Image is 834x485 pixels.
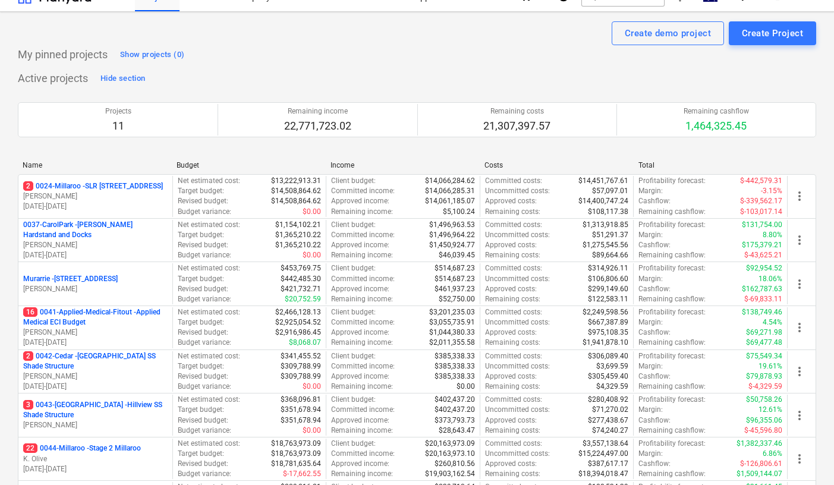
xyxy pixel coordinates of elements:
[763,449,782,459] p: 6.86%
[331,176,376,186] p: Client budget :
[485,284,537,294] p: Approved costs :
[737,439,782,449] p: $1,382,337.46
[117,45,187,64] button: Show projects (0)
[638,469,706,479] p: Remaining cashflow :
[178,371,228,382] p: Revised budget :
[178,207,231,217] p: Budget variance :
[485,317,550,327] p: Uncommitted costs :
[271,439,321,449] p: $18,763,973.09
[457,382,475,392] p: $0.00
[485,382,540,392] p: Remaining costs :
[583,338,628,348] p: $1,941,878.10
[177,161,321,169] div: Budget
[744,250,782,260] p: $-43,625.21
[742,284,782,294] p: $162,787.63
[742,26,803,41] div: Create Project
[638,230,663,240] p: Margin :
[746,351,782,361] p: $75,549.34
[429,307,475,317] p: $3,201,235.03
[275,240,321,250] p: $1,365,210.22
[331,307,376,317] p: Client budget :
[271,459,321,469] p: $18,781,635.64
[625,26,711,41] div: Create demo project
[23,220,168,261] div: 0037-CarolPark -[PERSON_NAME] Hardstand and Docks[PERSON_NAME][DATE]-[DATE]
[23,307,168,348] div: 160041-Applied-Medical-Fitout -Applied Medical ECI Budget[PERSON_NAME][DATE]-[DATE]
[684,119,749,133] p: 1,464,325.45
[485,371,537,382] p: Approved costs :
[775,428,834,485] iframe: Chat Widget
[485,207,540,217] p: Remaining costs :
[638,294,706,304] p: Remaining cashflow :
[23,420,168,430] p: [PERSON_NAME]
[23,191,168,201] p: [PERSON_NAME]
[275,307,321,317] p: $2,466,128.13
[485,196,537,206] p: Approved costs :
[583,439,628,449] p: $3,557,138.64
[746,263,782,273] p: $92,954.52
[684,106,749,116] p: Remaining cashflow
[331,405,395,415] p: Committed income :
[271,186,321,196] p: $14,508,864.62
[435,284,475,294] p: $461,937.23
[178,395,240,405] p: Net estimated cost :
[178,284,228,294] p: Revised budget :
[23,382,168,392] p: [DATE] - [DATE]
[588,351,628,361] p: $306,089.40
[435,415,475,426] p: $373,793.73
[23,274,168,294] div: Murarrie -[STREET_ADDRESS][PERSON_NAME]
[761,186,782,196] p: -3.15%
[425,196,475,206] p: $14,061,185.07
[740,207,782,217] p: $-103,017.14
[592,426,628,436] p: $74,240.27
[23,307,37,317] span: 16
[638,405,663,415] p: Margin :
[178,230,224,240] p: Target budget :
[271,176,321,186] p: $13,222,913.31
[331,250,393,260] p: Remaining income :
[23,454,168,464] p: K. Olive
[737,469,782,479] p: $1,509,144.07
[592,250,628,260] p: $89,664.66
[588,415,628,426] p: $277,438.67
[23,220,168,240] p: 0037-CarolPark - [PERSON_NAME] Hardstand and Docks
[23,400,168,420] p: 0043-[GEOGRAPHIC_DATA] - Hillview SS Shade Structure
[435,361,475,371] p: $385,338.33
[23,351,168,371] p: 0042-Cedar - [GEOGRAPHIC_DATA] SS Shade Structure
[331,382,393,392] p: Remaining income :
[178,405,224,415] p: Target budget :
[744,294,782,304] p: $-69,833.11
[178,469,231,479] p: Budget variance :
[331,361,395,371] p: Committed income :
[439,250,475,260] p: $46,039.45
[23,250,168,260] p: [DATE] - [DATE]
[281,415,321,426] p: $351,678.94
[435,351,475,361] p: $385,338.33
[742,220,782,230] p: $131,754.00
[792,189,807,203] span: more_vert
[281,405,321,415] p: $351,678.94
[588,395,628,405] p: $280,408.92
[23,201,168,212] p: [DATE] - [DATE]
[284,106,351,116] p: Remaining income
[638,426,706,436] p: Remaining cashflow :
[303,426,321,436] p: $0.00
[331,439,376,449] p: Client budget :
[429,240,475,250] p: $1,450,924.77
[792,320,807,335] span: more_vert
[331,371,389,382] p: Approved income :
[485,220,542,230] p: Committed costs :
[742,240,782,250] p: $175,379.21
[485,230,550,240] p: Uncommitted costs :
[275,317,321,327] p: $2,925,054.52
[792,277,807,291] span: more_vert
[742,307,782,317] p: $138,749.46
[483,119,550,133] p: 21,307,397.57
[439,294,475,304] p: $52,750.00
[23,464,168,474] p: [DATE] - [DATE]
[435,371,475,382] p: $385,338.33
[178,220,240,230] p: Net estimated cost :
[120,48,184,62] div: Show projects (0)
[178,415,228,426] p: Revised budget :
[578,449,628,459] p: $15,224,497.00
[283,469,321,479] p: $-17,662.55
